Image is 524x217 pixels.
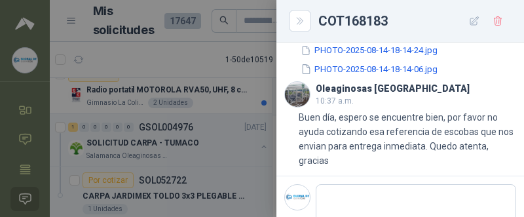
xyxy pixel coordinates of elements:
div: COT168183 [318,10,508,31]
h3: Oleaginosas [GEOGRAPHIC_DATA] [316,85,470,92]
button: PHOTO-2025-08-14-18-14-06.jpg [299,62,439,76]
button: Close [292,13,308,29]
span: 10:37 a.m. [316,96,354,106]
button: PHOTO-2025-08-14-18-14-24.jpg [299,44,439,58]
p: Buen día, espero se encuentre bien, por favor no ayuda cotizando esa referencia de escobas que no... [299,110,516,168]
img: Company Logo [285,82,310,107]
img: Company Logo [285,185,310,210]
